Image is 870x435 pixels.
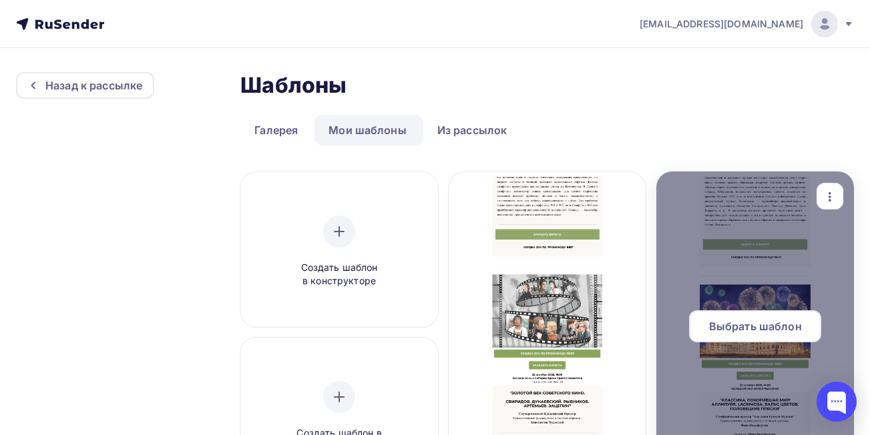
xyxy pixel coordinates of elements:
[423,115,521,145] a: Из рассылок
[276,261,403,288] span: Создать шаблон в конструкторе
[640,11,854,37] a: [EMAIL_ADDRESS][DOMAIN_NAME]
[240,115,312,145] a: Галерея
[314,115,421,145] a: Мои шаблоны
[709,318,802,334] span: Выбрать шаблон
[240,72,347,99] h2: Шаблоны
[640,17,803,31] span: [EMAIL_ADDRESS][DOMAIN_NAME]
[45,77,142,93] div: Назад к рассылке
